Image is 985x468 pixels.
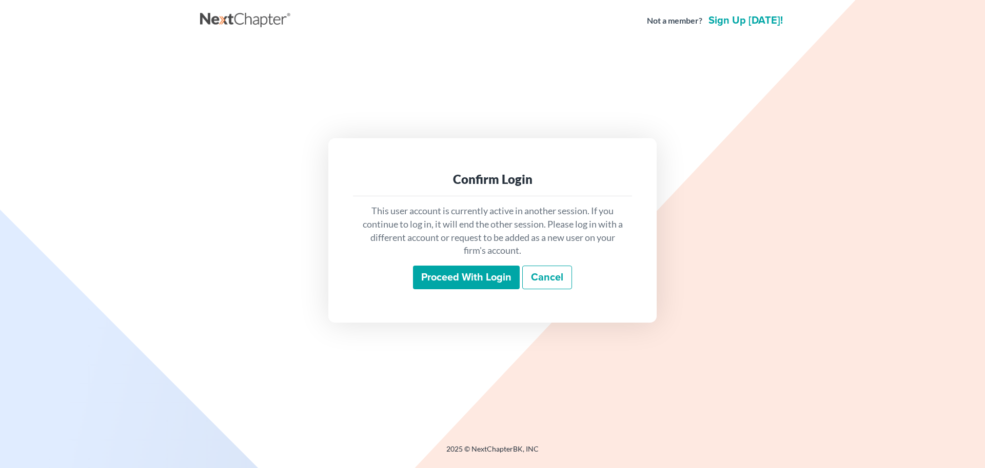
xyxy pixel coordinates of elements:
[522,266,572,289] a: Cancel
[413,266,520,289] input: Proceed with login
[200,444,785,462] div: 2025 © NextChapterBK, INC
[361,171,624,188] div: Confirm Login
[647,15,702,27] strong: Not a member?
[361,204,624,257] p: This user account is currently active in another session. If you continue to log in, it will end ...
[706,15,785,26] a: Sign up [DATE]!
